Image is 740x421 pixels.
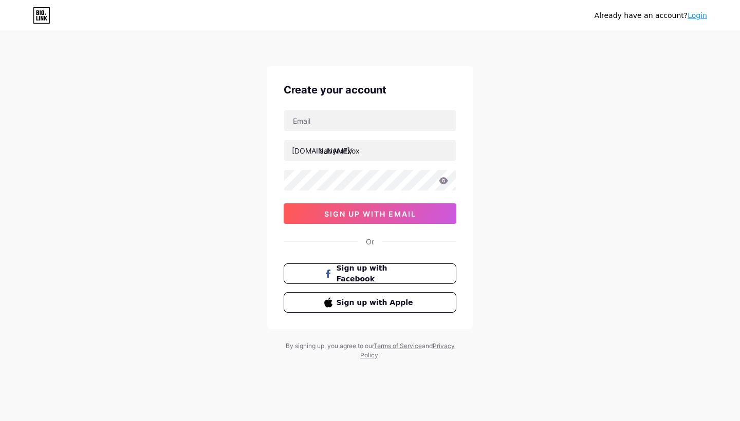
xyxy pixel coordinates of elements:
[337,263,416,284] span: Sign up with Facebook
[284,140,456,161] input: username
[292,145,353,156] div: [DOMAIN_NAME]/
[688,11,707,20] a: Login
[284,263,456,284] button: Sign up with Facebook
[374,342,422,350] a: Terms of Service
[284,110,456,131] input: Email
[595,10,707,21] div: Already have an account?
[366,236,374,247] div: Or
[337,297,416,308] span: Sign up with Apple
[283,341,457,360] div: By signing up, you agree to our and .
[284,292,456,313] button: Sign up with Apple
[284,82,456,98] div: Create your account
[324,209,416,218] span: sign up with email
[284,203,456,224] button: sign up with email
